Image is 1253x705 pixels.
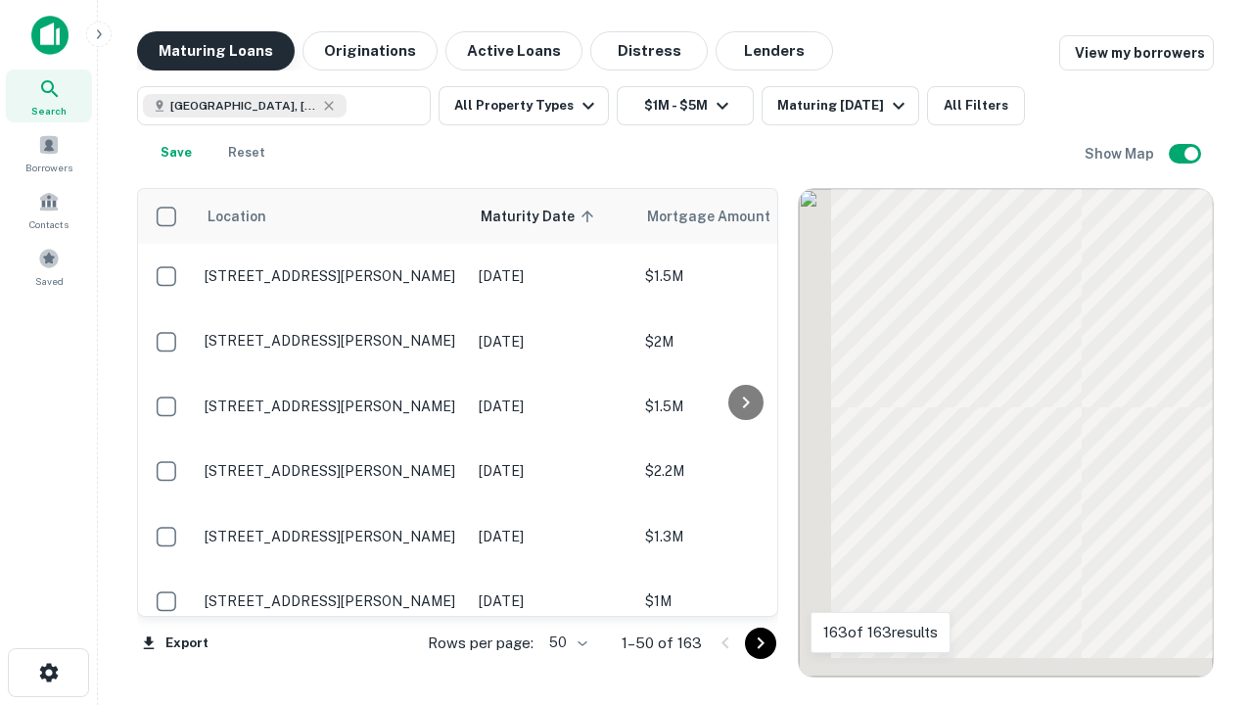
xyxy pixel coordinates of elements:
th: Mortgage Amount [635,189,851,244]
p: [DATE] [479,265,626,287]
p: [STREET_ADDRESS][PERSON_NAME] [205,462,459,480]
p: [STREET_ADDRESS][PERSON_NAME] [205,267,459,285]
button: Reset [215,133,278,172]
p: 163 of 163 results [823,621,938,644]
button: Lenders [716,31,833,70]
span: Search [31,103,67,118]
button: Maturing [DATE] [762,86,919,125]
span: Saved [35,273,64,289]
h6: Show Map [1085,143,1157,164]
a: Search [6,70,92,122]
p: $1M [645,590,841,612]
p: $2M [645,331,841,352]
button: All Filters [927,86,1025,125]
p: $2.2M [645,460,841,482]
button: All Property Types [439,86,609,125]
span: Borrowers [25,160,72,175]
p: [DATE] [479,460,626,482]
p: $1.3M [645,526,841,547]
span: Contacts [29,216,69,232]
img: capitalize-icon.png [31,16,69,55]
span: Location [207,205,266,228]
p: $1.5M [645,396,841,417]
button: Maturing Loans [137,31,295,70]
div: 50 [541,629,590,657]
span: Maturity Date [481,205,600,228]
button: Export [137,629,213,658]
button: Go to next page [745,628,776,659]
button: Active Loans [445,31,582,70]
p: [STREET_ADDRESS][PERSON_NAME] [205,332,459,350]
a: Saved [6,240,92,293]
p: $1.5M [645,265,841,287]
button: Save your search to get updates of matches that match your search criteria. [145,133,208,172]
th: Location [195,189,469,244]
p: Rows per page: [428,632,534,655]
p: 1–50 of 163 [622,632,702,655]
span: Mortgage Amount [647,205,796,228]
iframe: Chat Widget [1155,548,1253,642]
p: [DATE] [479,331,626,352]
p: [STREET_ADDRESS][PERSON_NAME] [205,528,459,545]
p: [DATE] [479,526,626,547]
button: $1M - $5M [617,86,754,125]
a: Borrowers [6,126,92,179]
a: Contacts [6,183,92,236]
button: Distress [590,31,708,70]
p: [DATE] [479,396,626,417]
div: Maturing [DATE] [777,94,910,117]
p: [DATE] [479,590,626,612]
div: 0 0 [799,189,1213,677]
span: [GEOGRAPHIC_DATA], [GEOGRAPHIC_DATA], [GEOGRAPHIC_DATA] [170,97,317,115]
th: Maturity Date [469,189,635,244]
p: [STREET_ADDRESS][PERSON_NAME] [205,592,459,610]
p: [STREET_ADDRESS][PERSON_NAME] [205,398,459,415]
a: View my borrowers [1059,35,1214,70]
button: Originations [302,31,438,70]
